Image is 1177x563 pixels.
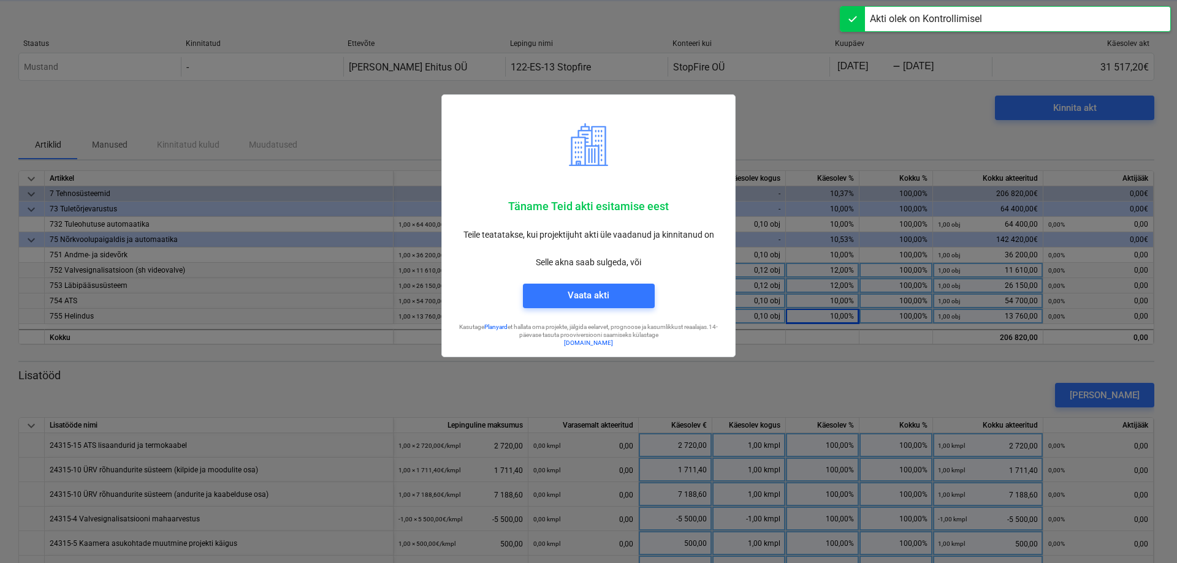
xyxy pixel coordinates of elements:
a: Planyard [484,323,508,330]
p: Täname Teid akti esitamise eest [452,199,725,214]
div: Vaata akti [568,287,609,303]
p: Kasutage et hallata oma projekte, jälgida eelarvet, prognoose ja kasumlikkust reaalajas. 14-päeva... [452,323,725,339]
p: Selle akna saab sulgeda, või [452,256,725,269]
div: Akti olek on Kontrollimisel [870,12,982,26]
button: Vaata akti [523,284,655,308]
a: [DOMAIN_NAME] [564,339,613,346]
p: Teile teatatakse, kui projektijuht akti üle vaadanud ja kinnitanud on [452,229,725,241]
